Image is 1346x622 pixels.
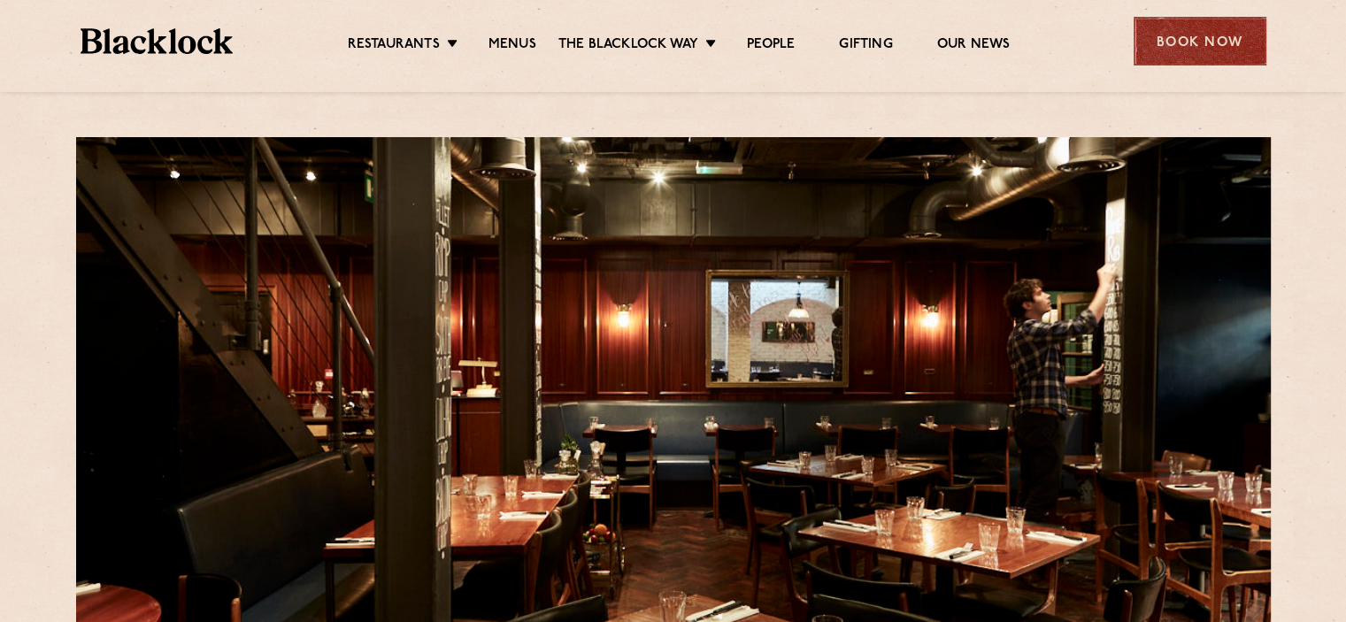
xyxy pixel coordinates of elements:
[839,36,892,56] a: Gifting
[1134,17,1266,65] div: Book Now
[81,28,234,54] img: BL_Textured_Logo-footer-cropped.svg
[488,36,536,56] a: Menus
[937,36,1011,56] a: Our News
[747,36,795,56] a: People
[558,36,698,56] a: The Blacklock Way
[348,36,440,56] a: Restaurants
